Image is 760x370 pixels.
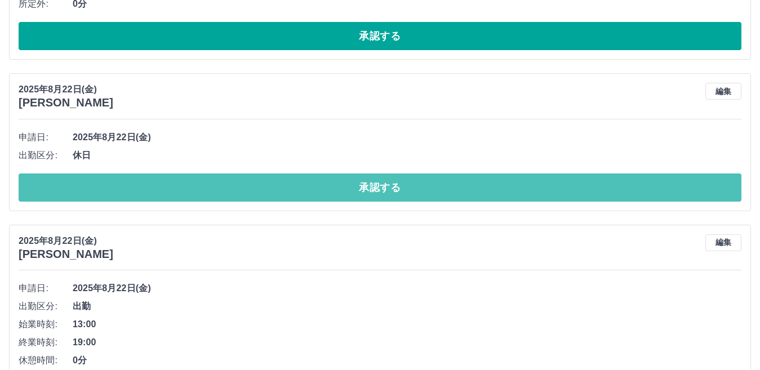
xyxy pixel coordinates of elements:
span: 出勤区分: [19,300,73,313]
h3: [PERSON_NAME] [19,248,113,261]
span: 始業時刻: [19,318,73,331]
span: 出勤区分: [19,149,73,162]
span: 申請日: [19,282,73,295]
span: 2025年8月22日(金) [73,282,741,295]
h3: [PERSON_NAME] [19,96,113,109]
button: 編集 [705,234,741,251]
span: 休日 [73,149,741,162]
p: 2025年8月22日(金) [19,234,113,248]
span: 2025年8月22日(金) [73,131,741,144]
span: 終業時刻: [19,336,73,349]
button: 編集 [705,83,741,100]
button: 承認する [19,22,741,50]
span: 出勤 [73,300,741,313]
span: 休憩時間: [19,354,73,367]
span: 0分 [73,354,741,367]
span: 13:00 [73,318,741,331]
button: 承認する [19,173,741,202]
p: 2025年8月22日(金) [19,83,113,96]
span: 19:00 [73,336,741,349]
span: 申請日: [19,131,73,144]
